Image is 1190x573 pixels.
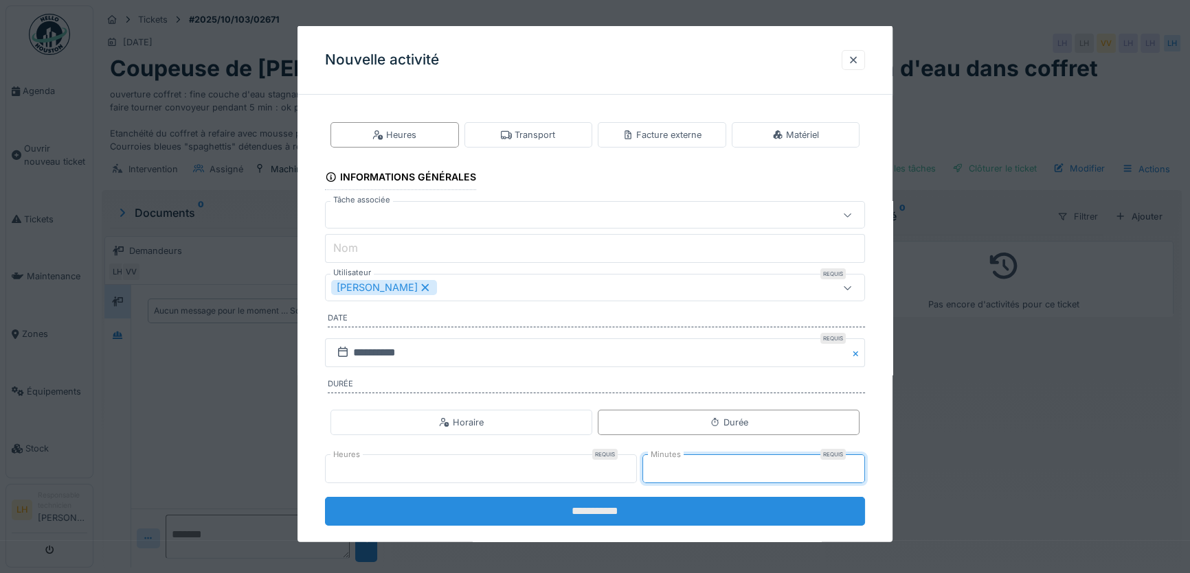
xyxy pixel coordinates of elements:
[330,239,361,256] label: Nom
[592,449,618,460] div: Requis
[328,378,865,393] label: Durée
[820,449,846,460] div: Requis
[330,267,374,279] label: Utilisateur
[325,51,439,69] h3: Nouvelle activité
[820,268,846,279] div: Requis
[328,312,865,327] label: Date
[820,333,846,344] div: Requis
[710,415,748,428] div: Durée
[330,194,393,206] label: Tâche associée
[850,338,865,367] button: Close
[331,280,437,295] div: [PERSON_NAME]
[372,128,416,141] div: Heures
[648,449,684,460] label: Minutes
[330,449,363,460] label: Heures
[325,167,476,190] div: Informations générales
[772,128,819,141] div: Matériel
[622,128,701,141] div: Facture externe
[439,415,484,428] div: Horaire
[501,128,555,141] div: Transport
